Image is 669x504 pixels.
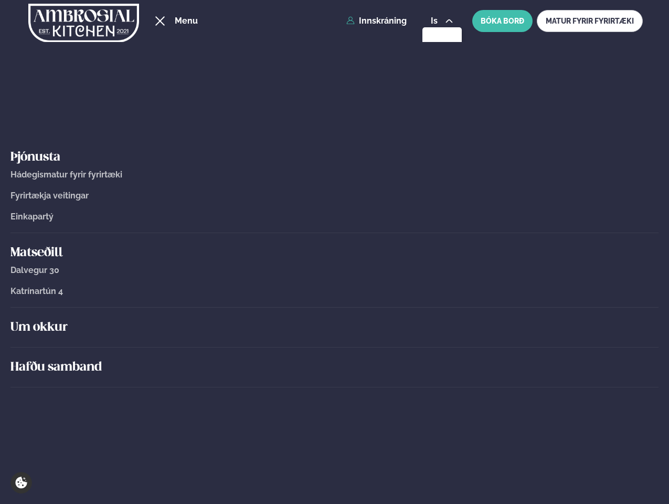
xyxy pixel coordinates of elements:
a: Fyrirtækja veitingar [10,191,659,201]
a: Þjónusta [10,149,659,166]
span: Dalvegur 30 [10,265,59,275]
a: Matseðill [10,245,659,261]
button: hamburger [154,15,166,27]
span: Hádegismatur fyrir fyrirtæki [10,170,122,180]
a: Hafðu samband [10,359,659,376]
a: Cookie settings [10,472,32,493]
a: Hádegismatur fyrir fyrirtæki [10,170,659,180]
a: Innskráning [346,16,407,26]
span: Einkapartý [10,212,54,222]
span: Fyrirtækja veitingar [10,191,89,201]
span: is [431,17,441,25]
button: BÓKA BORÐ [472,10,533,32]
a: Katrínartún 4 [10,287,659,296]
a: Um okkur [10,319,659,336]
a: MATUR FYRIR FYRIRTÆKI [537,10,643,32]
img: logo [28,2,139,45]
a: Einkapartý [10,212,659,222]
a: Dalvegur 30 [10,266,659,275]
button: is [422,17,462,25]
span: Katrínartún 4 [10,286,63,296]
